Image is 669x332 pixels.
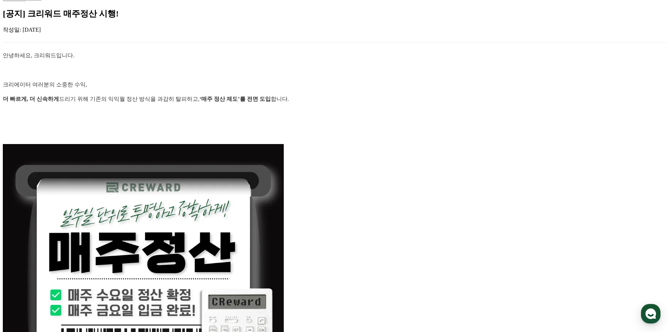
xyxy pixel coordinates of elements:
[3,80,666,89] p: 크리에이터 여러분의 소중한 수익,
[199,96,271,102] strong: ‘매주 정산 제도’를 전면 도입
[3,51,666,60] p: 안녕하세요, 크리워드입니다.
[3,27,41,33] span: 작성일: [DATE]
[3,8,666,19] h2: [공지] 크리워드 매주정산 시행!
[3,96,59,102] strong: 더 빠르게, 더 신속하게
[2,223,46,240] a: 홈
[22,233,26,239] span: 홈
[64,234,73,239] span: 대화
[91,223,135,240] a: 설정
[46,223,91,240] a: 대화
[3,95,666,104] p: 드리기 위해 기존의 익익월 정산 방식을 과감히 탈피하고, 합니다.
[109,233,117,239] span: 설정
